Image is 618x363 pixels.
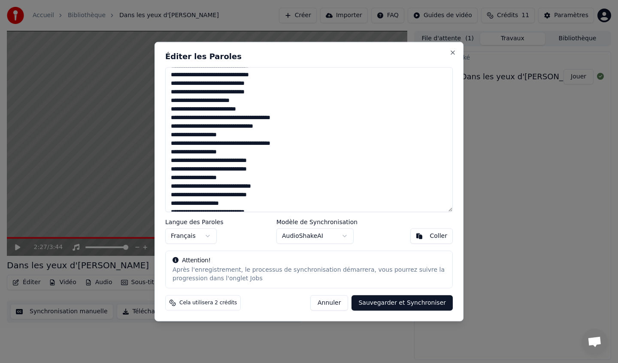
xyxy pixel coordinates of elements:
[173,256,445,265] div: Attention!
[165,52,453,60] h2: Éditer les Paroles
[276,219,357,225] label: Modèle de Synchronisation
[410,228,453,244] button: Coller
[351,295,453,311] button: Sauvegarder et Synchroniser
[179,300,237,306] span: Cela utilisera 2 crédits
[430,232,447,240] div: Coller
[165,219,224,225] label: Langue des Paroles
[173,266,445,283] div: Après l'enregistrement, le processus de synchronisation démarrera, vous pourrez suivre la progres...
[310,295,348,311] button: Annuler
